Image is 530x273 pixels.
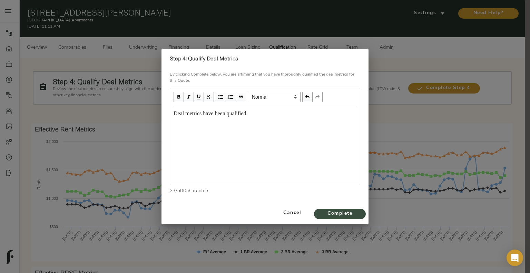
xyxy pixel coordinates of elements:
[248,92,301,102] span: Normal
[170,187,360,194] p: 33 / 500 characters
[314,209,366,219] button: Complete
[321,209,359,218] span: Complete
[170,55,238,62] strong: Step 4: Qualify Deal Metrics
[226,92,236,102] button: OL
[184,92,194,102] button: Italic
[174,92,184,102] button: Bold
[194,92,204,102] button: Underline
[170,107,360,121] div: Edit text
[216,92,226,102] button: UL
[170,71,360,84] p: By clicking Complete below, you are affirming that you have thoroughly qualified the deal metrics...
[204,92,214,102] button: Strikethrough
[276,209,308,217] span: Cancel
[507,250,523,266] div: Open Intercom Messenger
[313,92,323,102] button: Redo
[174,110,248,116] span: Deal metrics have been qualified.
[302,92,313,102] button: Undo
[248,92,301,102] select: Block type
[236,92,246,102] button: Blockquote
[273,204,311,222] button: Cancel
